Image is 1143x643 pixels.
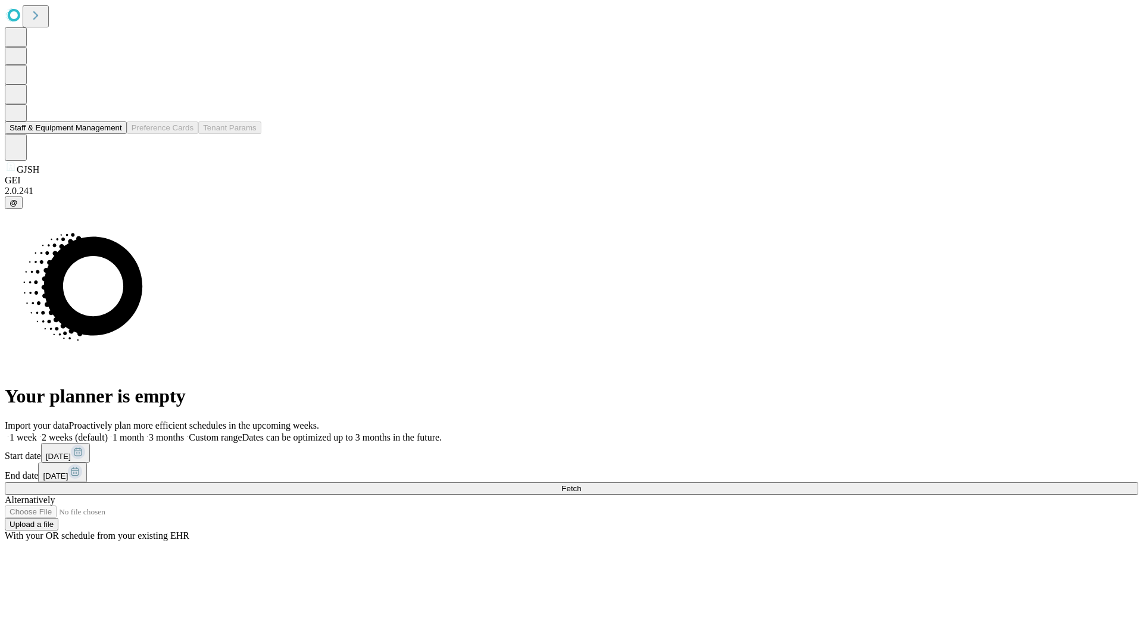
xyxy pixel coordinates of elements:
div: 2.0.241 [5,186,1138,196]
div: Start date [5,443,1138,463]
span: Alternatively [5,495,55,505]
button: Staff & Equipment Management [5,121,127,134]
span: 3 months [149,432,184,442]
button: Upload a file [5,518,58,530]
div: GEI [5,175,1138,186]
button: Preference Cards [127,121,198,134]
span: Import your data [5,420,69,430]
span: 2 weeks (default) [42,432,108,442]
button: Fetch [5,482,1138,495]
button: [DATE] [38,463,87,482]
span: With your OR schedule from your existing EHR [5,530,189,541]
span: Custom range [189,432,242,442]
span: [DATE] [43,472,68,480]
div: End date [5,463,1138,482]
span: @ [10,198,18,207]
span: Fetch [561,484,581,493]
button: [DATE] [41,443,90,463]
span: GJSH [17,164,39,174]
span: 1 month [113,432,144,442]
span: Dates can be optimized up to 3 months in the future. [242,432,442,442]
button: Tenant Params [198,121,261,134]
span: 1 week [10,432,37,442]
h1: Your planner is empty [5,385,1138,407]
span: Proactively plan more efficient schedules in the upcoming weeks. [69,420,319,430]
button: @ [5,196,23,209]
span: [DATE] [46,452,71,461]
